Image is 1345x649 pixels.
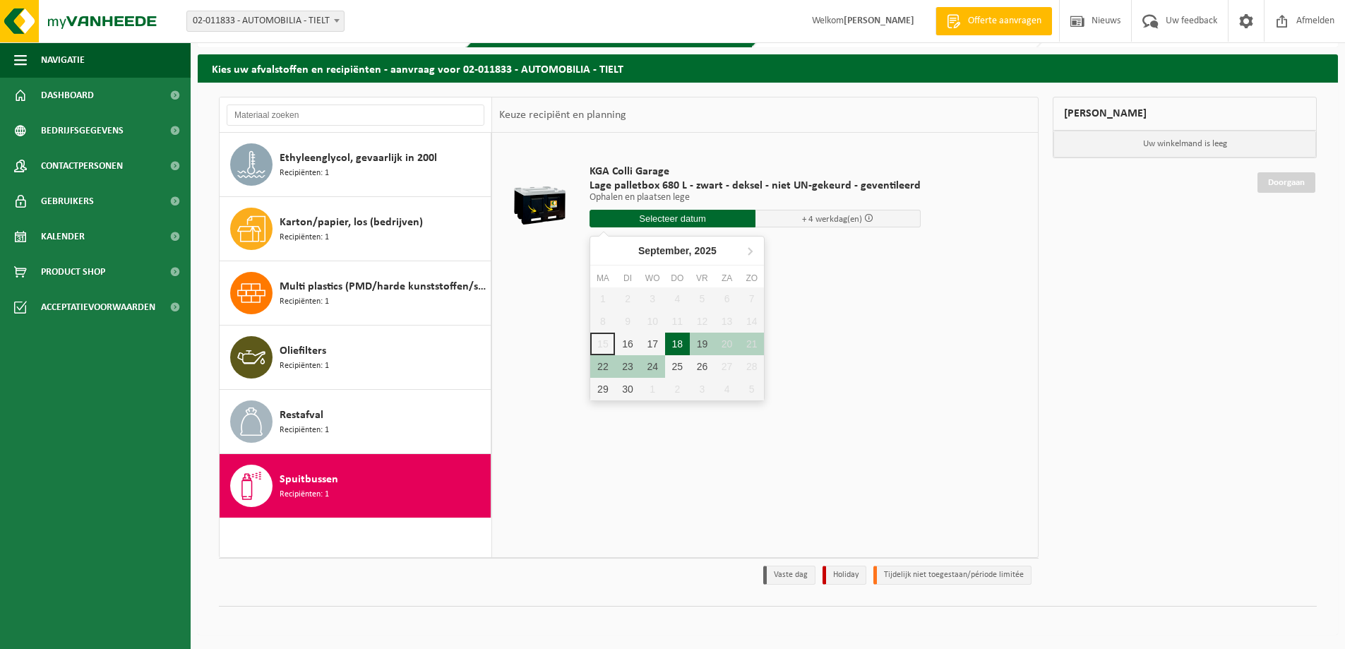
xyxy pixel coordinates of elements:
div: wo [640,271,665,285]
div: 30 [615,378,640,400]
span: Product Shop [41,254,105,290]
a: Doorgaan [1257,172,1315,193]
div: 24 [640,355,665,378]
div: ma [590,271,615,285]
span: Dashboard [41,78,94,113]
i: 2025 [695,246,717,256]
span: Recipiënten: 1 [280,359,329,373]
a: Offerte aanvragen [935,7,1052,35]
button: Ethyleenglycol, gevaarlijk in 200l Recipiënten: 1 [220,133,491,197]
span: Recipiënten: 1 [280,488,329,501]
div: 17 [640,333,665,355]
div: [PERSON_NAME] [1053,97,1317,131]
input: Materiaal zoeken [227,105,484,126]
button: Oliefilters Recipiënten: 1 [220,326,491,390]
span: Recipiënten: 1 [280,295,329,309]
div: za [715,271,739,285]
div: 26 [690,355,715,378]
div: 18 [665,333,690,355]
div: vr [690,271,715,285]
input: Selecteer datum [590,210,755,227]
div: di [615,271,640,285]
div: 29 [590,378,615,400]
span: Restafval [280,407,323,424]
span: Recipiënten: 1 [280,167,329,180]
span: Bedrijfsgegevens [41,113,124,148]
div: 22 [590,355,615,378]
span: Ethyleenglycol, gevaarlijk in 200l [280,150,437,167]
div: zo [739,271,764,285]
span: Kalender [41,219,85,254]
li: Vaste dag [763,566,815,585]
p: Ophalen en plaatsen lege [590,193,921,203]
span: Oliefilters [280,343,326,359]
span: Acceptatievoorwaarden [41,290,155,325]
span: Offerte aanvragen [964,14,1045,28]
div: do [665,271,690,285]
li: Tijdelijk niet toegestaan/période limitée [873,566,1032,585]
p: Uw winkelmand is leeg [1053,131,1316,157]
span: Lage palletbox 680 L - zwart - deksel - niet UN-gekeurd - geventileerd [590,179,921,193]
span: + 4 werkdag(en) [802,215,862,224]
span: Navigatie [41,42,85,78]
div: 19 [690,333,715,355]
div: 1 [640,378,665,400]
button: Karton/papier, los (bedrijven) Recipiënten: 1 [220,197,491,261]
span: Karton/papier, los (bedrijven) [280,214,423,231]
span: 02-011833 - AUTOMOBILIA - TIELT [186,11,345,32]
button: Multi plastics (PMD/harde kunststoffen/spanbanden/EPS/folie naturel/folie gemengd) Recipiënten: 1 [220,261,491,326]
h2: Kies uw afvalstoffen en recipiënten - aanvraag voor 02-011833 - AUTOMOBILIA - TIELT [198,54,1338,82]
div: 2 [665,378,690,400]
span: Multi plastics (PMD/harde kunststoffen/spanbanden/EPS/folie naturel/folie gemengd) [280,278,487,295]
span: Contactpersonen [41,148,123,184]
span: Spuitbussen [280,471,338,488]
li: Holiday [823,566,866,585]
div: 16 [615,333,640,355]
span: 02-011833 - AUTOMOBILIA - TIELT [187,11,344,31]
span: Recipiënten: 1 [280,231,329,244]
div: 25 [665,355,690,378]
span: Gebruikers [41,184,94,219]
div: 23 [615,355,640,378]
button: Spuitbussen Recipiënten: 1 [220,454,491,518]
div: Keuze recipiënt en planning [492,97,633,133]
div: 3 [690,378,715,400]
span: KGA Colli Garage [590,165,921,179]
strong: [PERSON_NAME] [844,16,914,26]
span: Recipiënten: 1 [280,424,329,437]
div: September, [633,239,722,262]
button: Restafval Recipiënten: 1 [220,390,491,454]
